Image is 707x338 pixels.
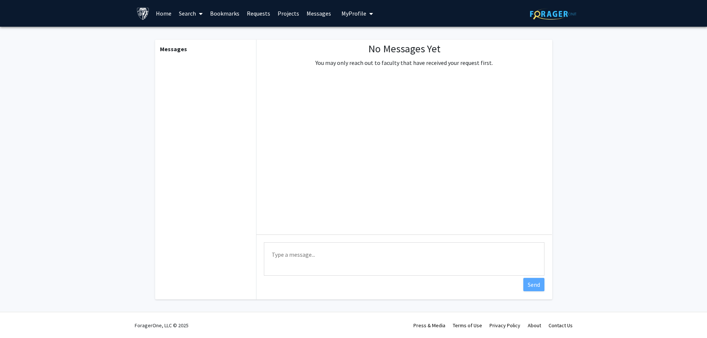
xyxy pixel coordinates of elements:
img: Johns Hopkins University Logo [137,7,150,20]
b: Messages [160,45,187,53]
a: Privacy Policy [490,322,520,329]
iframe: Chat [6,305,32,332]
button: Send [523,278,544,291]
a: About [528,322,541,329]
a: Home [152,0,175,26]
img: ForagerOne Logo [530,8,576,20]
a: Requests [243,0,274,26]
a: Press & Media [413,322,445,329]
a: Search [175,0,206,26]
a: Projects [274,0,303,26]
textarea: Message [264,242,544,276]
span: My Profile [341,10,366,17]
h1: No Messages Yet [315,43,493,55]
a: Bookmarks [206,0,243,26]
a: Messages [303,0,335,26]
a: Terms of Use [453,322,482,329]
a: Contact Us [549,322,573,329]
p: You may only reach out to faculty that have received your request first. [315,58,493,67]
